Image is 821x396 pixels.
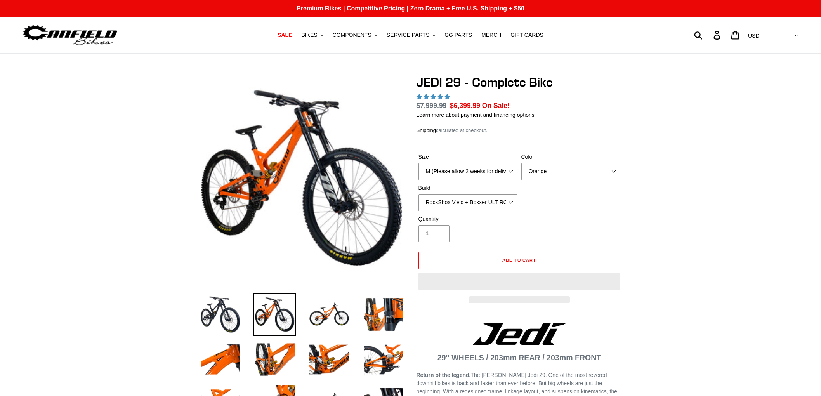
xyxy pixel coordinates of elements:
[417,127,436,134] a: Shipping
[521,153,620,161] label: Color
[502,257,536,263] span: Add to cart
[417,75,622,90] h1: JEDI 29 - Complete Bike
[274,30,296,40] a: SALE
[253,293,296,336] img: Load image into Gallery viewer, JEDI 29 - Complete Bike
[362,338,405,381] img: Load image into Gallery viewer, JEDI 29 - Complete Bike
[383,30,439,40] button: SERVICE PARTS
[199,338,242,381] img: Load image into Gallery viewer, JEDI 29 - Complete Bike
[698,26,718,43] input: Search
[308,338,351,381] img: Load image into Gallery viewer, JEDI 29 - Complete Bike
[477,30,505,40] a: MERCH
[387,32,429,38] span: SERVICE PARTS
[362,293,405,336] img: Load image into Gallery viewer, JEDI 29 - Complete Bike
[417,94,451,100] span: 5.00 stars
[201,76,403,279] img: JEDI 29 - Complete Bike
[329,30,381,40] button: COMPONENTS
[481,32,501,38] span: MERCH
[417,127,622,134] div: calculated at checkout.
[437,353,601,362] strong: 29" WHEELS / 203mm REAR / 203mm FRONT
[417,372,471,378] strong: Return of the legend.
[441,30,476,40] a: GG PARTS
[418,252,620,269] button: Add to cart
[199,293,242,336] img: Load image into Gallery viewer, JEDI 29 - Complete Bike
[333,32,371,38] span: COMPONENTS
[418,215,517,223] label: Quantity
[301,32,317,38] span: BIKES
[473,323,566,345] img: Jedi Logo
[482,101,510,111] span: On Sale!
[418,153,517,161] label: Size
[507,30,547,40] a: GIFT CARDS
[444,32,472,38] span: GG PARTS
[308,293,351,336] img: Load image into Gallery viewer, JEDI 29 - Complete Bike
[297,30,327,40] button: BIKES
[417,102,447,109] s: $7,999.99
[510,32,543,38] span: GIFT CARDS
[21,23,118,47] img: Canfield Bikes
[418,184,517,192] label: Build
[253,338,296,381] img: Load image into Gallery viewer, JEDI 29 - Complete Bike
[450,102,480,109] span: $6,399.99
[278,32,292,38] span: SALE
[417,112,535,118] a: Learn more about payment and financing options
